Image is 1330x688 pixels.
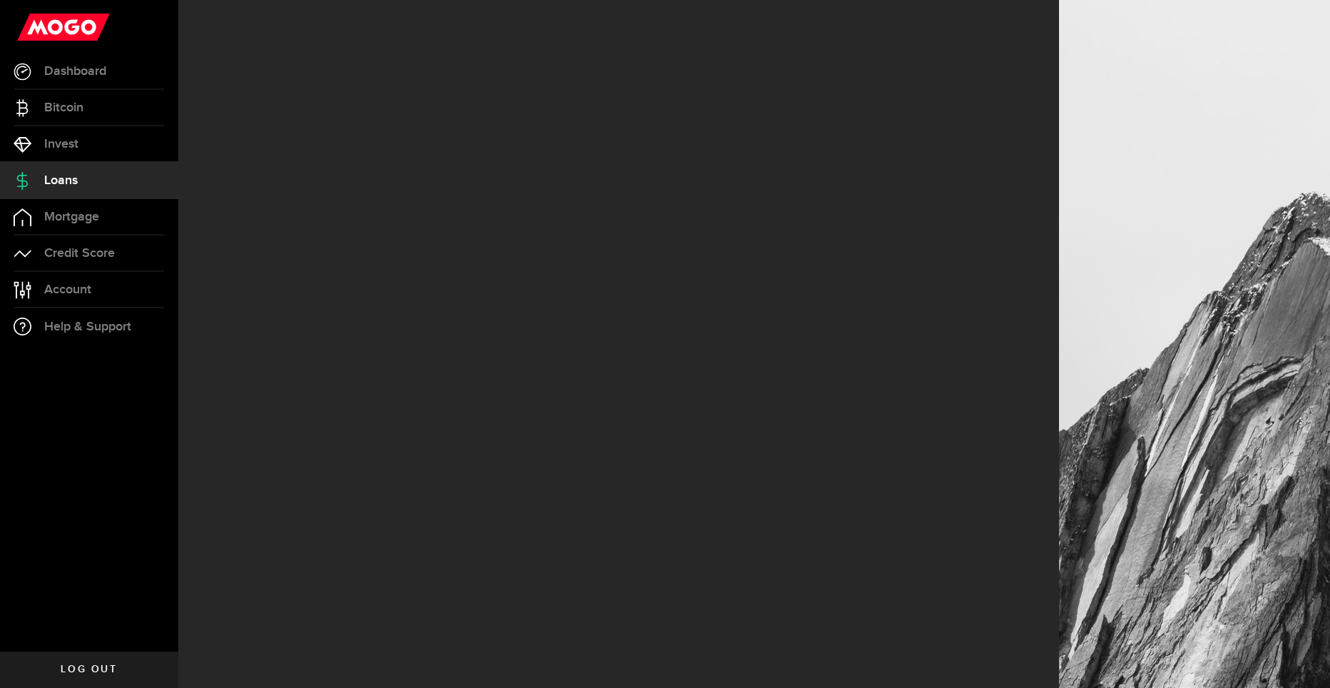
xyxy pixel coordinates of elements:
[44,65,106,78] span: Dashboard
[44,101,83,114] span: Bitcoin
[44,211,99,223] span: Mortgage
[61,664,117,674] span: Log out
[44,320,131,333] span: Help & Support
[11,6,54,49] button: Open LiveChat chat widget
[44,174,78,187] span: Loans
[44,247,115,260] span: Credit Score
[44,283,91,296] span: Account
[44,138,78,151] span: Invest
